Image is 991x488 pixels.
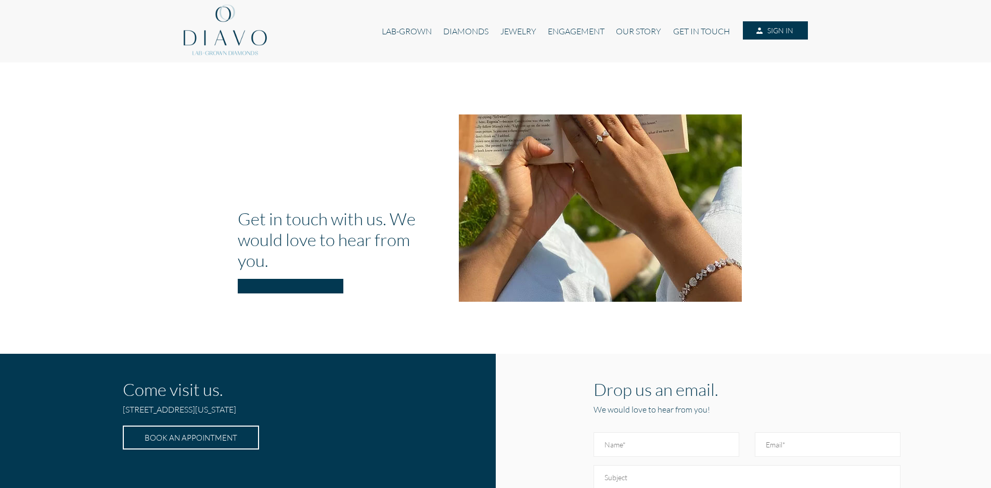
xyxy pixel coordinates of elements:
[610,21,667,41] a: OUR STORY
[667,21,736,41] a: GET IN TOUCH
[594,432,739,457] input: Name*
[437,21,494,41] a: DIAMONDS
[123,379,365,400] h1: Come visit us.
[459,114,742,302] img: get-in-touch
[238,208,443,271] h1: Get in touch with us. We would love to hear from you.
[594,379,900,400] h1: Drop us an email.
[123,426,259,450] a: BOOK AN APPOINTMENT
[594,404,900,415] h5: We would love to hear from you!
[542,21,610,41] a: ENGAGEMENT
[376,21,437,41] a: LAB-GROWN
[494,21,542,41] a: JEWELRY
[145,433,237,442] span: BOOK AN APPOINTMENT
[743,21,807,40] a: SIGN IN
[755,432,900,457] input: Email*
[123,404,365,419] h5: [STREET_ADDRESS][US_STATE]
